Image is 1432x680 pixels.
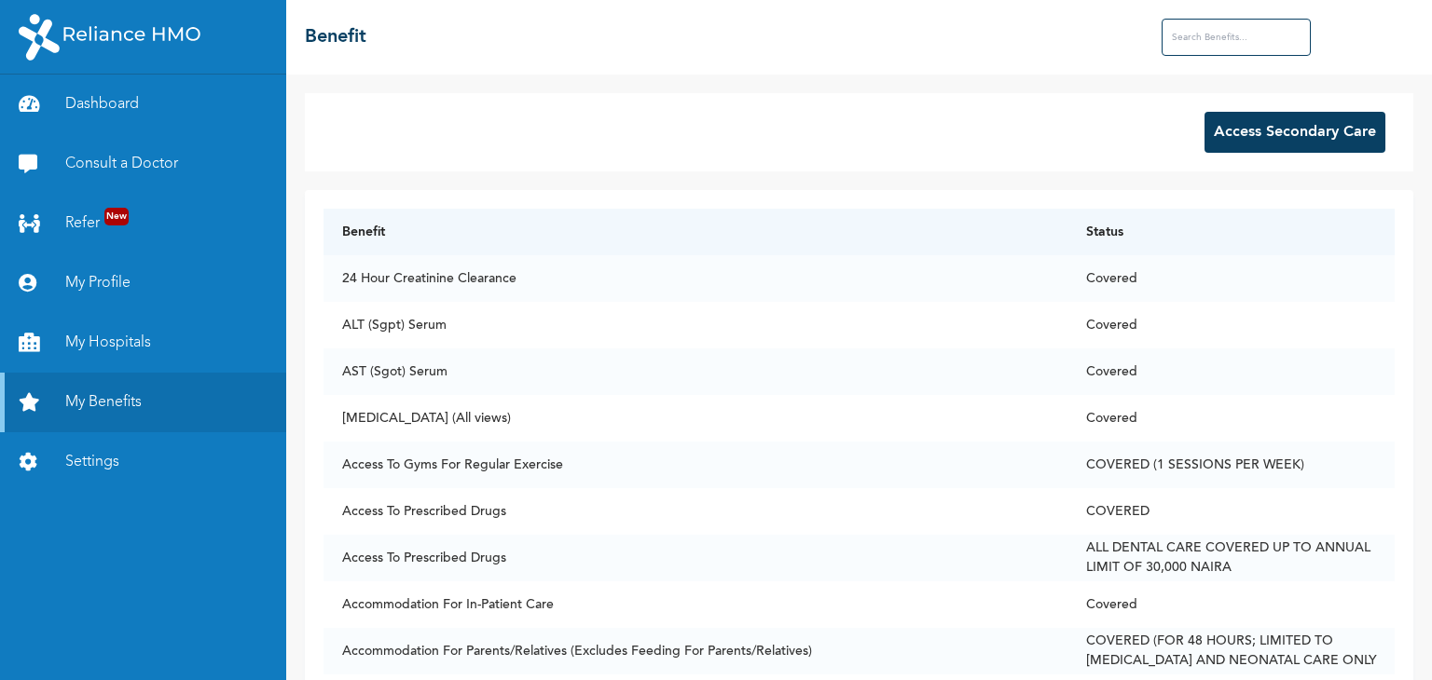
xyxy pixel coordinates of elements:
td: COVERED (FOR 48 HOURS; LIMITED TO [MEDICAL_DATA] AND NEONATAL CARE ONLY [1067,628,1395,674]
td: Accommodation For In-Patient Care [324,581,1067,628]
td: 24 Hour Creatinine Clearance [324,255,1067,302]
td: Access To Prescribed Drugs [324,535,1067,581]
td: AST (Sgot) Serum [324,348,1067,395]
td: Access To Gyms For Regular Exercise [324,442,1067,488]
td: [MEDICAL_DATA] (All views) [324,395,1067,442]
th: Benefit [324,209,1067,255]
td: ALL DENTAL CARE COVERED UP TO ANNUAL LIMIT OF 30,000 NAIRA [1067,535,1395,581]
h2: Benefit [305,23,366,51]
td: Access To Prescribed Drugs [324,488,1067,535]
span: New [104,208,129,225]
td: Covered [1067,395,1395,442]
td: Covered [1067,302,1395,348]
td: Covered [1067,255,1395,302]
td: COVERED (1 SESSIONS PER WEEK) [1067,442,1395,488]
td: ALT (Sgpt) Serum [324,302,1067,348]
td: COVERED [1067,488,1395,535]
button: Access Secondary Care [1205,112,1385,153]
td: Accommodation For Parents/Relatives (Excludes Feeding For Parents/Relatives) [324,628,1067,674]
td: Covered [1067,581,1395,628]
td: Covered [1067,348,1395,395]
th: Status [1067,209,1395,255]
input: Search Benefits... [1162,19,1311,56]
img: RelianceHMO's Logo [19,14,200,61]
